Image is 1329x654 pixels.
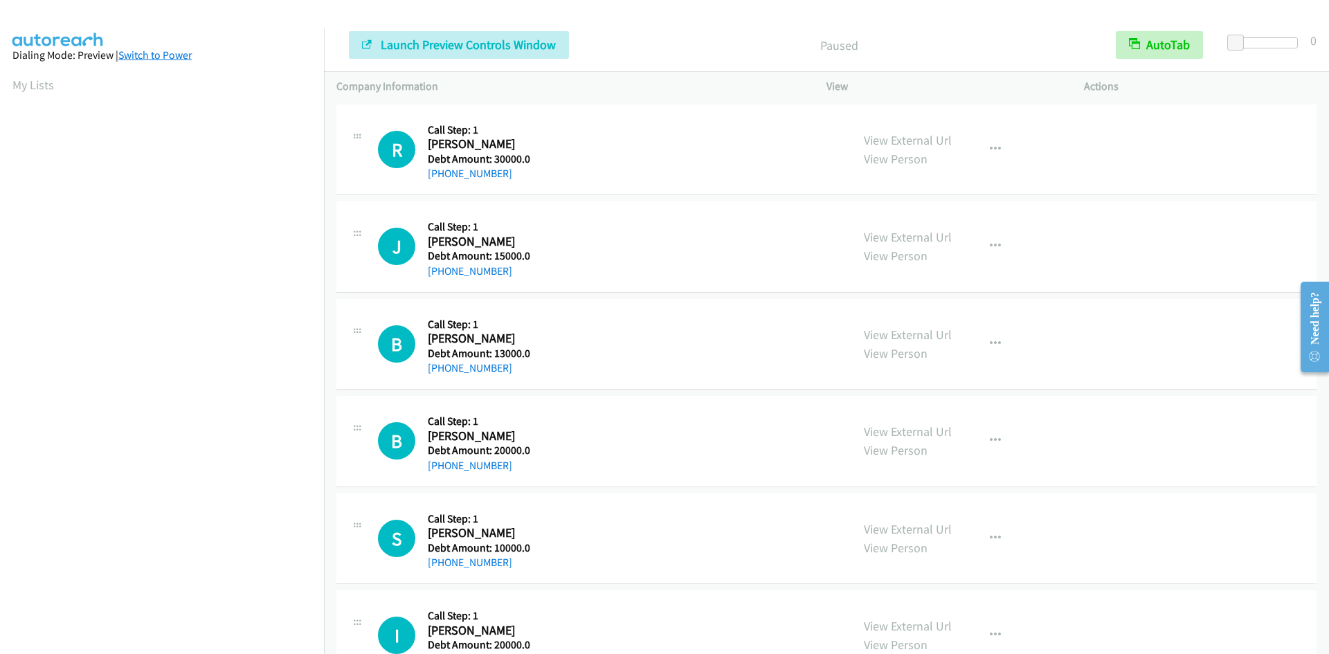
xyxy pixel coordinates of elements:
[378,422,415,460] div: The call is yet to be attempted
[428,347,530,361] h5: Debt Amount: 13000.0
[826,78,1059,95] p: View
[336,78,802,95] p: Company Information
[864,327,952,343] a: View External Url
[864,345,928,361] a: View Person
[864,151,928,167] a: View Person
[428,152,530,166] h5: Debt Amount: 30000.0
[378,520,415,557] div: The call is yet to be attempted
[1234,37,1298,48] div: Delay between calls (in seconds)
[864,618,952,634] a: View External Url
[1289,272,1329,382] iframe: Resource Center
[378,325,415,363] h1: B
[378,617,415,654] div: The call is yet to be attempted
[378,422,415,460] h1: B
[378,131,415,168] div: The call is yet to be attempted
[864,229,952,245] a: View External Url
[428,638,530,652] h5: Debt Amount: 20000.0
[428,428,528,444] h2: [PERSON_NAME]
[428,556,512,569] a: [PHONE_NUMBER]
[428,167,512,180] a: [PHONE_NUMBER]
[378,228,415,265] div: The call is yet to be attempted
[428,234,528,250] h2: [PERSON_NAME]
[428,331,528,347] h2: [PERSON_NAME]
[428,318,530,331] h5: Call Step: 1
[428,609,530,623] h5: Call Step: 1
[378,520,415,557] h1: S
[588,36,1091,55] p: Paused
[864,132,952,148] a: View External Url
[428,249,530,263] h5: Debt Amount: 15000.0
[1084,78,1317,95] p: Actions
[428,623,528,639] h2: [PERSON_NAME]
[378,131,415,168] h1: R
[864,442,928,458] a: View Person
[864,248,928,264] a: View Person
[428,264,512,278] a: [PHONE_NUMBER]
[428,220,530,234] h5: Call Step: 1
[428,459,512,472] a: [PHONE_NUMBER]
[381,37,556,53] span: Launch Preview Controls Window
[378,617,415,654] h1: I
[428,361,512,374] a: [PHONE_NUMBER]
[349,31,569,59] button: Launch Preview Controls Window
[428,444,530,457] h5: Debt Amount: 20000.0
[1116,31,1203,59] button: AutoTab
[428,415,530,428] h5: Call Step: 1
[864,424,952,439] a: View External Url
[428,123,530,137] h5: Call Step: 1
[1310,31,1317,50] div: 0
[864,521,952,537] a: View External Url
[378,325,415,363] div: The call is yet to be attempted
[864,540,928,556] a: View Person
[378,228,415,265] h1: J
[428,525,528,541] h2: [PERSON_NAME]
[864,637,928,653] a: View Person
[428,136,528,152] h2: [PERSON_NAME]
[12,47,311,64] div: Dialing Mode: Preview |
[428,512,530,526] h5: Call Step: 1
[12,77,54,93] a: My Lists
[428,541,530,555] h5: Debt Amount: 10000.0
[118,48,192,62] a: Switch to Power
